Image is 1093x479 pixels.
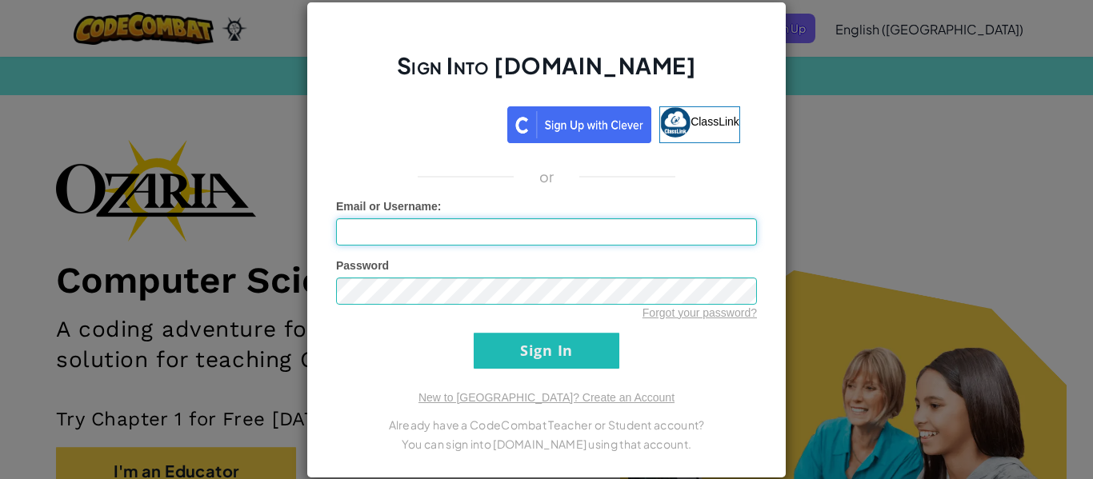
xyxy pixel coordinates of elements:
[474,333,619,369] input: Sign In
[418,391,675,404] a: New to [GEOGRAPHIC_DATA]? Create an Account
[336,50,757,97] h2: Sign Into [DOMAIN_NAME]
[336,434,757,453] p: You can sign into [DOMAIN_NAME] using that account.
[660,107,691,138] img: classlink-logo-small.png
[539,167,555,186] p: or
[336,415,757,434] p: Already have a CodeCombat Teacher or Student account?
[643,306,757,319] a: Forgot your password?
[336,200,438,213] span: Email or Username
[691,114,739,127] span: ClassLink
[345,105,507,140] iframe: Sign in with Google Button
[336,198,442,214] label: :
[507,106,651,143] img: clever_sso_button@2x.png
[336,259,389,272] span: Password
